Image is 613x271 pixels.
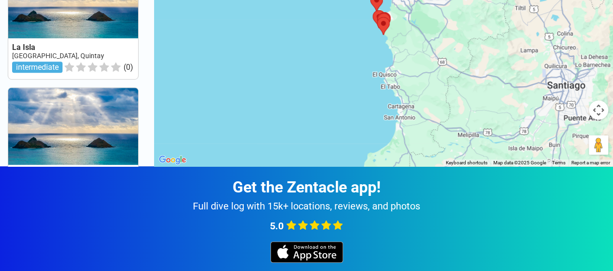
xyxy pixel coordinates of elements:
[270,241,343,263] img: iOS app store
[589,135,608,155] button: Drag Pegman onto the map to open Street View
[12,200,601,212] div: Full dive log with 15k+ locations, reviews, and photos
[157,154,189,166] a: Open this area in Google Maps (opens a new window)
[571,160,610,165] a: Report a map error
[589,100,608,120] button: Map camera controls
[446,159,487,166] button: Keyboard shortcuts
[12,178,601,196] div: Get the Zentacle app!
[552,160,566,165] a: Terms (opens in new tab)
[493,160,546,165] span: Map data ©2025 Google
[157,154,189,166] img: Google
[270,255,343,265] a: iOS app store
[270,220,283,232] span: 5.0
